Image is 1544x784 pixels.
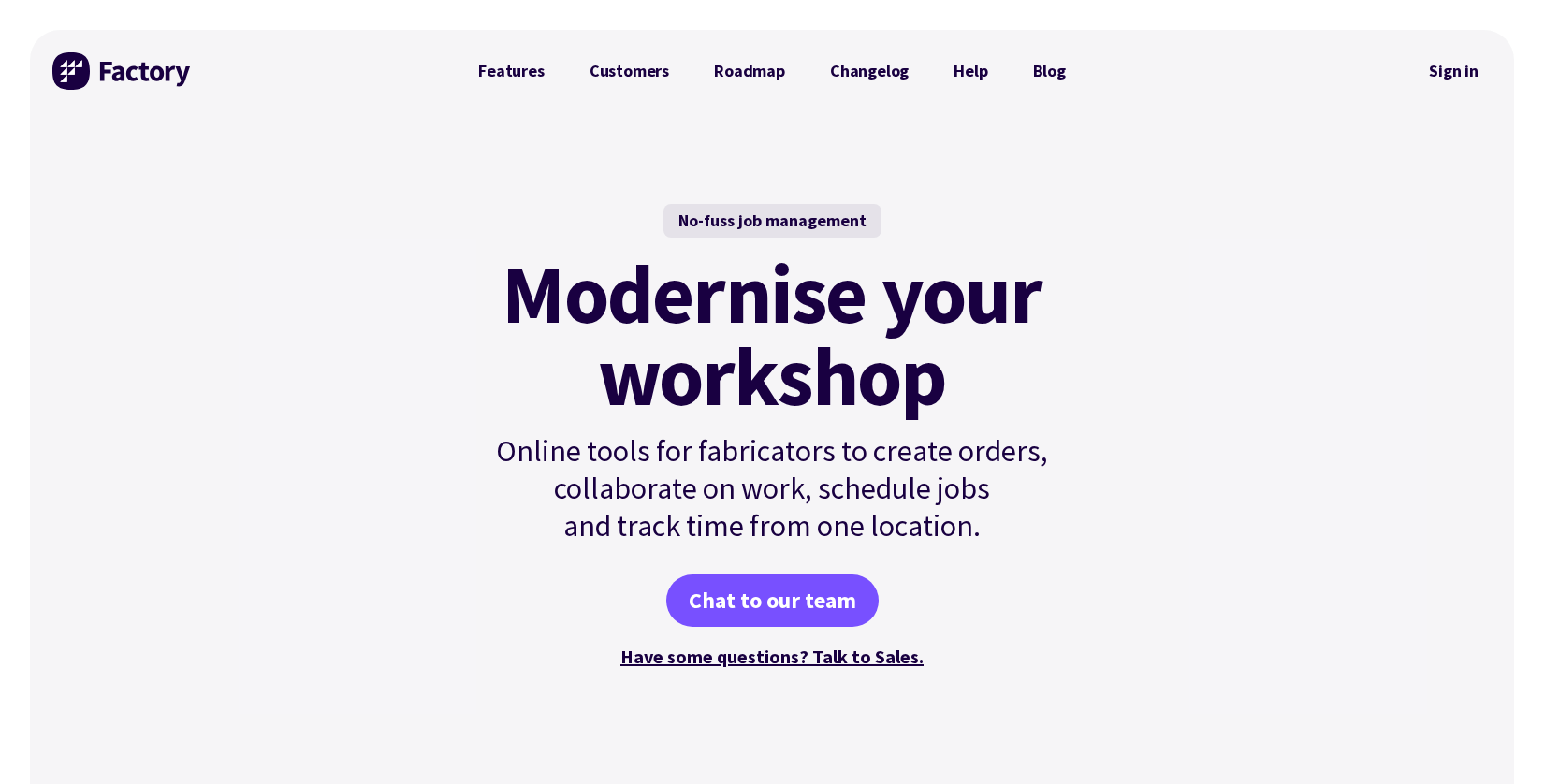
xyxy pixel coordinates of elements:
[502,253,1041,417] mark: Modernise your workshop
[620,645,924,668] a: Have some questions? Talk to Sales.
[663,204,881,238] div: No-fuss job management
[456,52,1088,90] nav: Primary Navigation
[808,52,931,90] a: Changelog
[692,52,808,90] a: Roadmap
[1011,52,1088,90] a: Blog
[52,52,193,90] img: Factory
[1416,50,1492,93] nav: Secondary Navigation
[1416,50,1492,93] a: Sign in
[567,52,692,90] a: Customers
[931,52,1010,90] a: Help
[456,432,1088,544] p: Online tools for fabricators to create orders, collaborate on work, schedule jobs and track time ...
[666,574,879,627] a: Chat to our team
[456,52,567,90] a: Features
